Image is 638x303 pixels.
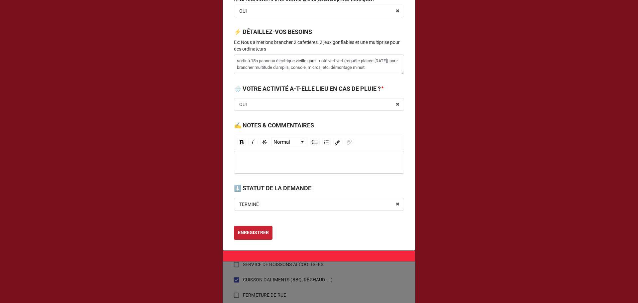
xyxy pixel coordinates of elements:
div: Strikethrough [260,139,269,145]
div: Unlink [345,139,354,145]
div: rdw-block-control [270,137,309,147]
div: rdw-editor [237,159,401,166]
label: ✍️ NOTES & COMMENTAIRES [234,121,314,130]
div: rdw-wrapper [234,135,404,174]
div: TERMINÉ [239,202,259,207]
div: OUI [239,9,247,13]
div: rdw-link-control [332,137,355,147]
div: rdw-inline-control [236,137,270,147]
button: ENREGISTRER [234,226,272,240]
div: Link [333,139,342,145]
div: OUI [239,102,247,107]
div: Unordered [310,139,320,145]
span: Normal [273,138,290,146]
div: Ordered [322,139,331,145]
div: rdw-list-control [309,137,332,147]
div: rdw-toolbar [234,135,404,149]
label: 🌧️ VOTRE ACTIVITÉ A-T-ELLE LIEU EN CAS DE PLUIE ? [234,84,381,93]
label: ⬇️ STATUT DE LA DEMANDE [234,184,311,193]
p: Ex: Nous aimerions brancher 2 cafetières, 2 jeux gonflables et une multiprise pour des ordinateurs [234,39,404,52]
textarea: sortir à 15h panneau électrique vieille gare - côté vert vert (requête placée [DATE]) pour branch... [234,55,404,74]
div: Bold [237,139,246,145]
div: rdw-dropdown [271,137,308,147]
label: ⚡ DÉTAILLEZ-VOS BESOINS [234,27,312,37]
a: Block Type [272,137,308,147]
b: ENREGISTRER [238,229,269,236]
div: Italic [248,139,258,145]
